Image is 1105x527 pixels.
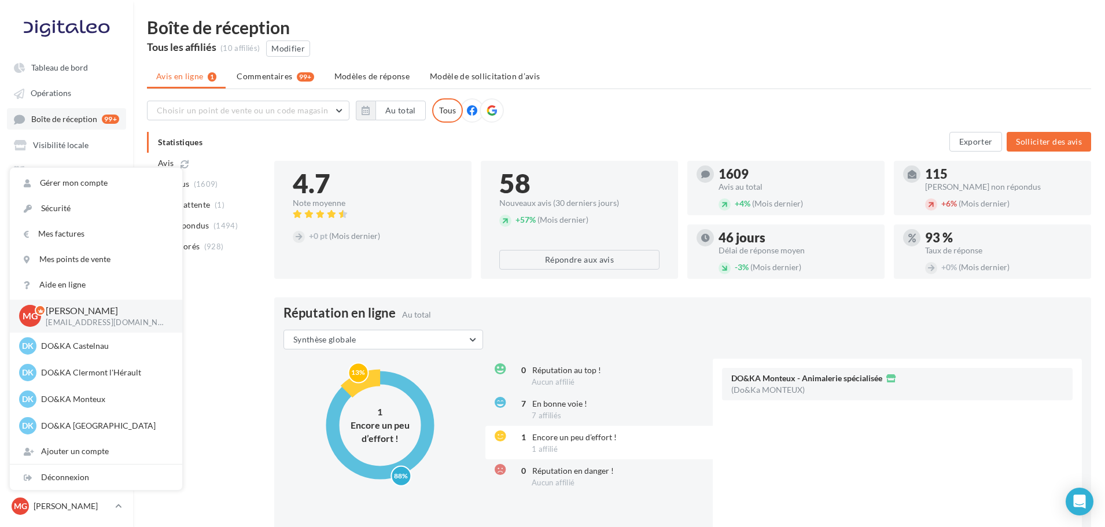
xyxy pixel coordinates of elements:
[532,399,587,408] span: En bonne voie !
[345,418,415,445] div: Encore un peu d’effort !
[752,198,803,208] span: (Mois dernier)
[10,196,182,221] a: Sécurité
[925,231,1082,244] div: 93 %
[213,221,238,230] span: (1494)
[34,500,110,512] p: [PERSON_NAME]
[237,71,292,82] span: Commentaires
[750,262,801,272] span: (Mois dernier)
[22,340,34,352] span: DK
[351,368,365,377] text: 13%
[532,411,561,420] span: 7 affiliés
[41,420,168,432] p: DO&KA [GEOGRAPHIC_DATA]
[41,340,168,352] p: DO&KA Castelnau
[309,231,314,241] span: +
[7,134,126,155] a: Visibilité locale
[7,186,126,207] a: Équipe
[283,307,396,319] span: Réputation en ligne
[10,221,182,246] a: Mes factures
[172,220,209,231] span: Répondus
[402,309,431,319] span: Au total
[102,115,119,124] div: 99+
[532,432,617,442] span: Encore un peu d’effort !
[532,365,601,375] span: Réputation au top !
[157,105,328,115] span: Choisir un point de vente ou un code magasin
[204,242,224,251] span: (928)
[512,465,526,477] div: 0
[735,198,739,208] span: +
[719,168,875,180] div: 1609
[925,246,1082,255] div: Taux de réponse
[293,199,453,207] div: Note moyenne
[31,62,88,72] span: Tableau de bord
[293,170,453,197] div: 4.7
[499,199,660,207] div: Nouveaux avis (30 derniers jours)
[41,393,168,405] p: DO&KA Monteux
[147,101,349,120] button: Choisir un point de vente ou un code magasin
[512,432,526,443] div: 1
[719,183,875,191] div: Avis au total
[172,199,211,211] span: En attente
[266,40,310,57] button: Modifier
[220,43,260,54] div: (10 affiliés)
[172,241,200,252] span: Ignorés
[194,179,218,189] span: (1609)
[31,166,78,176] span: Médiathèque
[7,57,126,78] a: Tableau de bord
[941,262,946,272] span: +
[7,108,126,130] a: Boîte de réception 99+
[515,215,536,224] span: 57%
[719,231,875,244] div: 46 jours
[31,89,71,98] span: Opérations
[10,246,182,272] a: Mes points de vente
[532,444,558,454] span: 1 affilié
[731,386,805,394] div: (Do&Ka MONTEUX)
[293,334,356,344] span: Synthèse globale
[7,160,126,180] a: Médiathèque
[515,215,520,224] span: +
[356,101,426,120] button: Au total
[10,465,182,490] div: Déconnexion
[375,101,426,120] button: Au total
[147,19,1091,36] div: Boîte de réception
[46,318,164,328] p: [EMAIL_ADDRESS][DOMAIN_NAME]
[41,367,168,378] p: DO&KA Clermont l'Hérault
[158,157,174,169] span: Avis
[532,478,574,487] span: Aucun affilié
[959,262,1010,272] span: (Mois dernier)
[512,364,526,376] div: 0
[10,170,182,196] a: Gérer mon compte
[735,198,750,208] span: 4%
[31,114,97,124] span: Boîte de réception
[532,466,614,476] span: Réputation en danger !
[309,231,327,241] span: 0 pt
[7,82,126,103] a: Opérations
[334,71,410,81] span: Modèles de réponse
[941,262,957,272] span: 0%
[10,272,182,297] a: Aide en ligne
[394,471,408,480] text: 88%
[925,183,1082,191] div: [PERSON_NAME] non répondus
[7,211,126,232] a: Campagnes
[941,198,957,208] span: 6%
[949,132,1003,152] button: Exporter
[283,330,483,349] button: Synthèse globale
[735,262,749,272] span: 3%
[735,262,738,272] span: -
[23,309,38,323] span: MG
[215,200,224,209] span: (1)
[499,250,660,270] button: Répondre aux avis
[33,140,89,150] span: Visibilité locale
[10,438,182,464] div: Ajouter un compte
[1066,488,1093,515] div: Open Intercom Messenger
[537,215,588,224] span: (Mois dernier)
[925,168,1082,180] div: 115
[731,374,882,382] span: DO&KA Monteux - Animalerie spécialisée
[297,72,314,82] div: 99+
[1007,132,1091,152] button: Solliciter des avis
[22,367,34,378] span: DK
[941,198,946,208] span: +
[532,377,574,386] span: Aucun affilié
[329,231,380,241] span: (Mois dernier)
[22,420,34,432] span: DK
